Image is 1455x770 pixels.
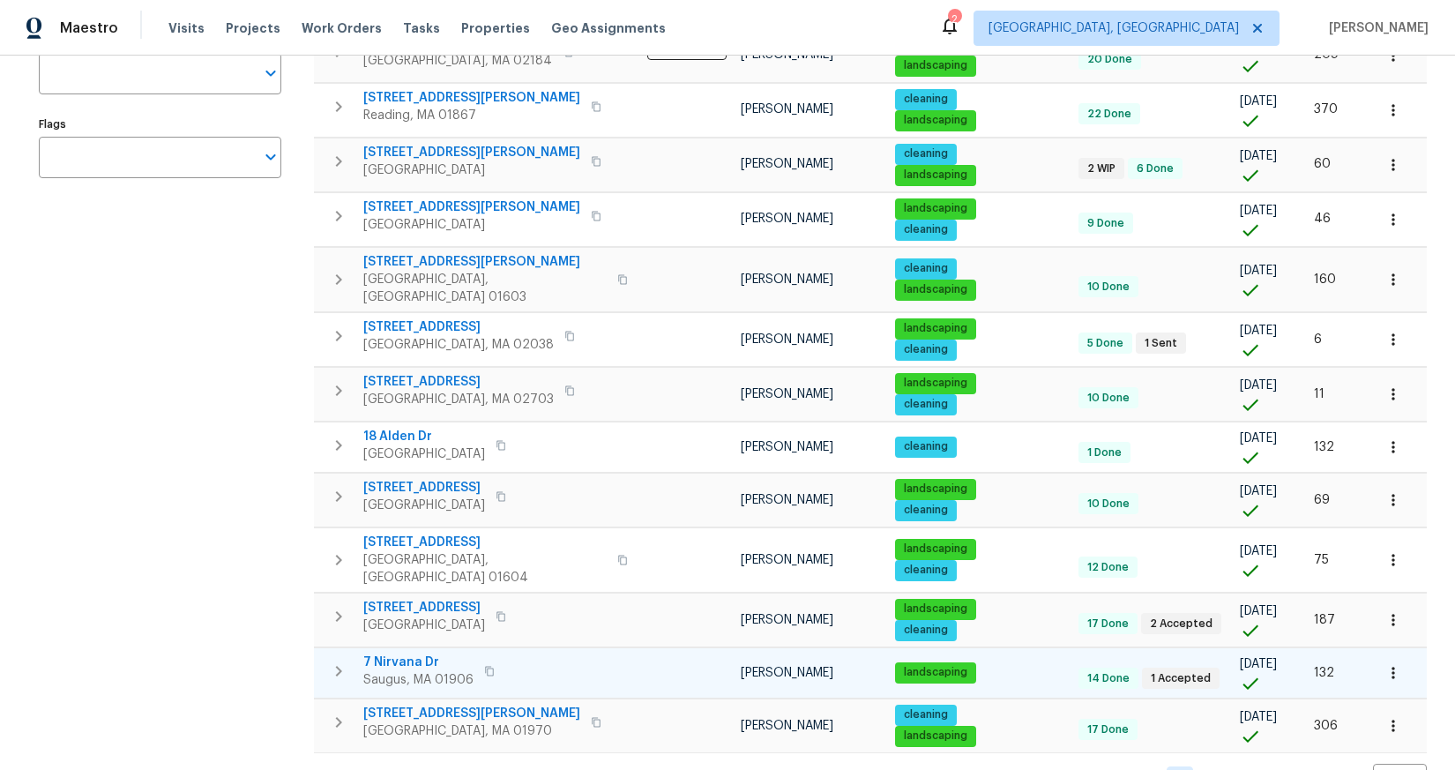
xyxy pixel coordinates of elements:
span: [GEOGRAPHIC_DATA], [GEOGRAPHIC_DATA] [989,19,1239,37]
span: 132 [1314,441,1334,453]
span: landscaping [897,321,974,336]
button: Open [258,145,283,169]
span: 5 Done [1080,336,1130,351]
span: [GEOGRAPHIC_DATA] [363,161,580,179]
span: 10 Done [1080,391,1137,406]
span: 11 [1314,388,1324,400]
span: cleaning [897,563,955,578]
span: Tasks [403,22,440,34]
span: [PERSON_NAME] [741,333,833,346]
span: 17 Done [1080,617,1136,632]
span: Projects [226,19,280,37]
span: Work Orders [302,19,382,37]
span: landscaping [897,482,974,497]
span: [DATE] [1240,150,1277,162]
span: cleaning [897,439,955,454]
span: 1 Done [1080,445,1129,460]
span: [GEOGRAPHIC_DATA], [GEOGRAPHIC_DATA] 01604 [363,551,607,587]
span: landscaping [897,168,974,183]
span: cleaning [897,707,955,722]
span: landscaping [897,665,974,680]
span: [STREET_ADDRESS][PERSON_NAME] [363,144,580,161]
span: [PERSON_NAME] [741,273,833,286]
span: [STREET_ADDRESS][PERSON_NAME] [363,253,607,271]
span: 10 Done [1080,280,1137,295]
span: [GEOGRAPHIC_DATA] [363,497,485,514]
span: cleaning [897,623,955,638]
span: 20 Done [1080,52,1139,67]
span: [GEOGRAPHIC_DATA] [363,617,485,634]
span: [GEOGRAPHIC_DATA], MA 02184 [363,52,552,70]
span: [STREET_ADDRESS][PERSON_NAME] [363,89,580,107]
span: [GEOGRAPHIC_DATA], MA 02703 [363,391,554,408]
span: [PERSON_NAME] [741,49,833,61]
span: [PERSON_NAME] [741,388,833,400]
span: 10 Done [1080,497,1137,512]
span: 12 Done [1080,560,1136,575]
span: [STREET_ADDRESS] [363,599,485,617]
span: [PERSON_NAME] [741,614,833,626]
span: [PERSON_NAME] [741,213,833,225]
span: [STREET_ADDRESS][PERSON_NAME] [363,705,580,722]
span: Visits [168,19,205,37]
span: [PERSON_NAME] [741,667,833,679]
span: 306 [1314,720,1338,732]
span: landscaping [897,282,974,297]
span: [STREET_ADDRESS] [363,534,607,551]
span: Saugus, MA 01906 [363,671,474,689]
span: landscaping [897,542,974,557]
span: 187 [1314,614,1335,626]
span: [STREET_ADDRESS] [363,318,554,336]
span: cleaning [897,342,955,357]
span: Reading, MA 01867 [363,107,580,124]
span: 18 Alden Dr [363,428,485,445]
span: [DATE] [1240,545,1277,557]
span: [GEOGRAPHIC_DATA], [GEOGRAPHIC_DATA] 01603 [363,271,607,306]
span: [GEOGRAPHIC_DATA], MA 01970 [363,722,580,740]
span: [PERSON_NAME] [741,441,833,453]
button: Open [258,61,283,86]
label: Flags [39,119,281,130]
span: [DATE] [1240,432,1277,445]
span: 6 Done [1130,161,1181,176]
span: [DATE] [1240,325,1277,337]
span: [DATE] [1240,379,1277,392]
span: 14 Done [1080,671,1137,686]
span: [STREET_ADDRESS] [363,479,485,497]
span: landscaping [897,58,974,73]
span: [DATE] [1240,605,1277,617]
span: [PERSON_NAME] [741,494,833,506]
span: landscaping [897,729,974,744]
div: 2 [948,11,960,28]
span: cleaning [897,222,955,237]
span: [DATE] [1240,95,1277,108]
span: 370 [1314,103,1338,116]
span: [GEOGRAPHIC_DATA] [363,445,485,463]
span: [PERSON_NAME] [741,158,833,170]
span: 1 Accepted [1144,671,1218,686]
span: 69 [1314,494,1330,506]
span: 46 [1314,213,1331,225]
span: cleaning [897,503,955,518]
span: [DATE] [1240,658,1277,670]
span: 7 Nirvana Dr [363,654,474,671]
span: [DATE] [1240,265,1277,277]
span: [PERSON_NAME] [741,720,833,732]
span: [GEOGRAPHIC_DATA] [363,216,580,234]
span: 2 WIP [1080,161,1123,176]
span: 6 [1314,333,1322,346]
span: [STREET_ADDRESS] [363,373,554,391]
span: cleaning [897,92,955,107]
span: [DATE] [1240,485,1277,497]
span: Maestro [60,19,118,37]
span: cleaning [897,397,955,412]
span: landscaping [897,201,974,216]
span: 9 Done [1080,216,1131,231]
span: 22 Done [1080,107,1138,122]
span: 160 [1314,273,1336,286]
span: [DATE] [1240,711,1277,723]
span: 1 Sent [1138,336,1184,351]
span: [GEOGRAPHIC_DATA], MA 02038 [363,336,554,354]
span: cleaning [897,146,955,161]
span: [DATE] [1240,205,1277,217]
